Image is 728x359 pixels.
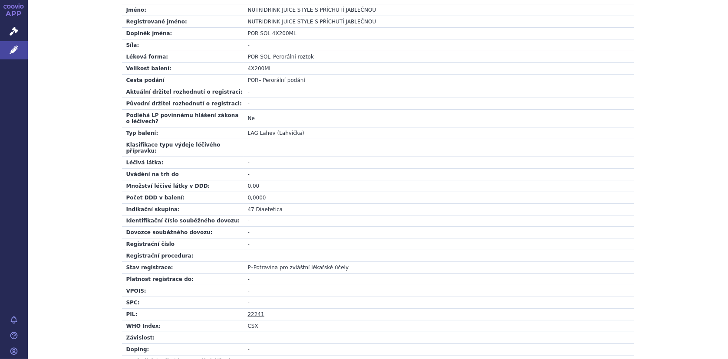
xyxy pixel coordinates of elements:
td: Ne [244,109,634,127]
td: SPC: [122,297,244,309]
td: 4X200ML [244,62,634,74]
td: Registrované jméno: [122,16,244,27]
td: – Perorální podání [244,74,634,86]
td: Velikost balení: [122,62,244,74]
td: VPOIS: [122,285,244,297]
td: - [244,344,634,356]
td: Registrační číslo [122,238,244,250]
td: - [244,274,634,285]
td: POR SOL 4X200ML [244,27,634,39]
td: 0,0000 [244,192,634,203]
td: Léčivá látka: [122,157,244,168]
td: Doplněk jména: [122,27,244,39]
td: Dovozce souběžného dovozu: [122,227,244,238]
span: Lahev (Lahvička) [260,130,304,136]
td: PIL: [122,309,244,320]
td: Doping: [122,344,244,356]
td: - [244,285,634,297]
span: 47 [248,206,254,212]
span: POR SOL [248,54,271,60]
span: P [248,264,251,271]
td: - [244,168,634,180]
td: - [244,157,634,168]
td: Cesta podání [122,74,244,86]
span: Diaetetica [256,206,283,212]
td: - [244,297,634,309]
span: LAG [248,130,258,136]
td: – [244,262,634,274]
td: - [244,86,634,98]
td: Podléhá LP povinnému hlášení zákona o léčivech? [122,109,244,127]
td: Počet DDD v balení: [122,192,244,203]
td: WHO Index: [122,320,244,332]
td: - [244,238,634,250]
span: 0,00 [248,183,260,189]
td: Síla: [122,39,244,51]
td: Aktuální držitel rozhodnutí o registraci: [122,86,244,98]
td: Množství léčivé látky v DDD: [122,180,244,192]
span: Perorální roztok [273,54,314,60]
td: - [244,139,634,157]
td: Původní držitel rozhodnutí o registraci: [122,98,244,109]
td: CSX [244,320,634,332]
td: - [244,227,634,238]
td: Uvádění na trh do [122,168,244,180]
span: POR [248,77,259,83]
td: Klasifikace typu výdeje léčivého přípravku: [122,139,244,157]
td: Léková forma: [122,51,244,62]
td: - [244,39,634,51]
a: 22241 [248,311,264,317]
td: NUTRIDRINK JUICE STYLE S PŘÍCHUTÍ JABLEČNOU [244,4,634,16]
td: Identifikační číslo souběžného dovozu: [122,215,244,227]
td: Stav registrace: [122,262,244,274]
span: Potravina pro zvláštní lékařské účely [254,264,349,271]
td: Indikační skupina: [122,203,244,215]
td: - [244,332,634,344]
td: NUTRIDRINK JUICE STYLE S PŘÍCHUTÍ JABLEČNOU [244,16,634,27]
td: Registrační procedura: [122,250,244,262]
td: - [244,215,634,227]
td: Platnost registrace do: [122,274,244,285]
td: - [244,98,634,109]
td: Závislost: [122,332,244,344]
td: Typ balení: [122,127,244,139]
td: – [244,51,634,62]
td: Jméno: [122,4,244,16]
